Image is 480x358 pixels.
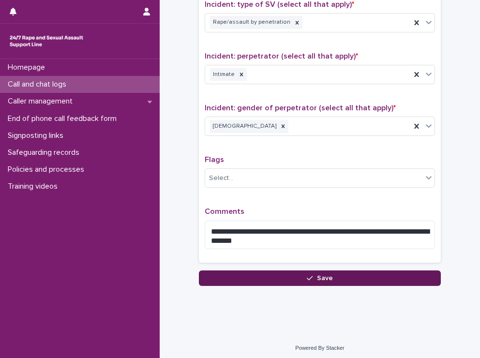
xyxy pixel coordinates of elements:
[4,80,74,89] p: Call and chat logs
[205,104,396,112] span: Incident: gender of perpetrator (select all that apply)
[4,148,87,157] p: Safeguarding records
[317,275,333,282] span: Save
[4,114,124,123] p: End of phone call feedback form
[4,63,53,72] p: Homepage
[205,156,224,164] span: Flags
[199,270,441,286] button: Save
[210,120,278,133] div: [DEMOGRAPHIC_DATA]
[205,52,358,60] span: Incident: perpetrator (select all that apply)
[295,345,344,351] a: Powered By Stacker
[4,182,65,191] p: Training videos
[209,173,233,183] div: Select...
[205,208,244,215] span: Comments
[210,16,292,29] div: Rape/assault by penetration
[210,68,236,81] div: Intimate
[4,165,92,174] p: Policies and processes
[4,131,71,140] p: Signposting links
[205,0,354,8] span: Incident: type of SV (select all that apply)
[8,31,85,51] img: rhQMoQhaT3yELyF149Cw
[4,97,80,106] p: Caller management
